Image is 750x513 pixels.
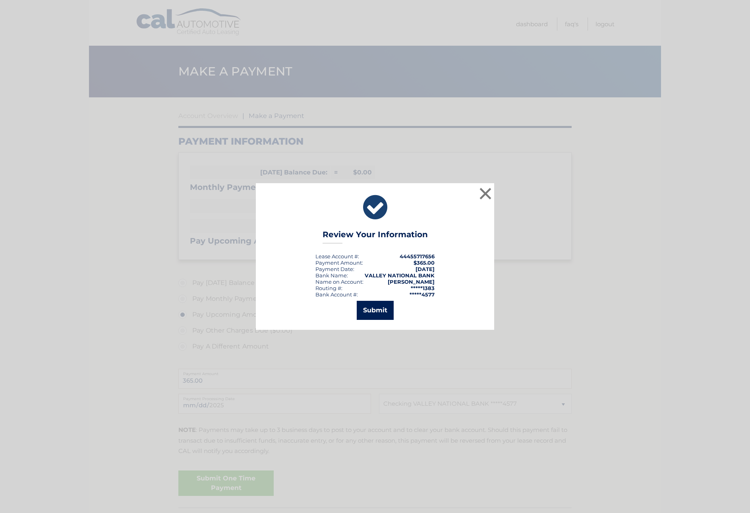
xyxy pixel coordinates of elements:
[315,253,359,259] div: Lease Account #:
[477,186,493,201] button: ×
[416,266,435,272] span: [DATE]
[357,301,394,320] button: Submit
[315,259,363,266] div: Payment Amount:
[315,266,353,272] span: Payment Date
[315,279,363,285] div: Name on Account:
[315,285,342,291] div: Routing #:
[323,230,428,244] h3: Review Your Information
[315,291,358,298] div: Bank Account #:
[414,259,435,266] span: $365.00
[400,253,435,259] strong: 44455717656
[365,272,435,279] strong: VALLEY NATIONAL BANK
[388,279,435,285] strong: [PERSON_NAME]
[315,272,348,279] div: Bank Name:
[315,266,354,272] div: :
